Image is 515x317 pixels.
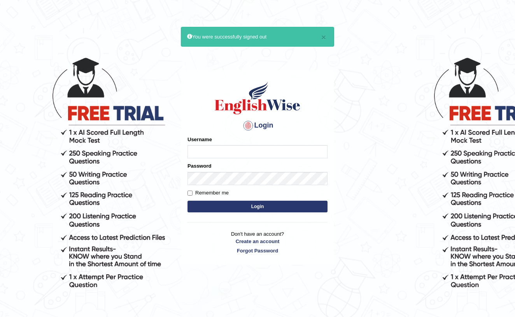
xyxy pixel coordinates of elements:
button: Login [187,201,328,212]
label: Password [187,162,211,170]
img: Logo of English Wise sign in for intelligent practice with AI [213,81,302,116]
button: × [321,33,326,41]
a: Forgot Password [187,247,328,254]
input: Remember me [187,191,193,196]
label: Username [187,136,212,143]
div: You were successfully signed out [181,27,334,47]
h4: Login [187,119,328,132]
a: Create an account [187,238,328,245]
p: Don't have an account? [187,230,328,254]
label: Remember me [187,189,229,197]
